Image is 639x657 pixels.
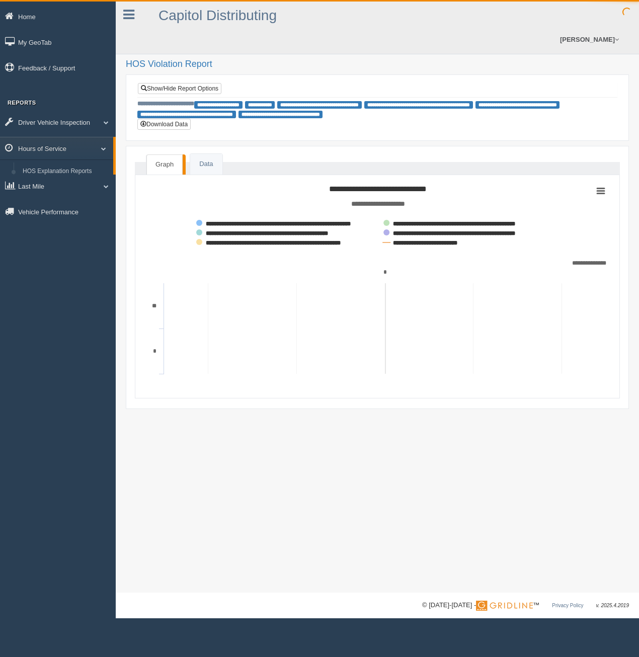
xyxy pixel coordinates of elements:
[422,600,629,611] div: © [DATE]-[DATE] - ™
[146,154,183,175] a: Graph
[137,119,191,130] button: Download Data
[596,603,629,608] span: v. 2025.4.2019
[476,601,533,611] img: Gridline
[552,603,583,608] a: Privacy Policy
[190,154,222,175] a: Data
[18,162,113,181] a: HOS Explanation Reports
[158,8,277,23] a: Capitol Distributing
[555,25,624,54] a: [PERSON_NAME]
[138,83,221,94] a: Show/Hide Report Options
